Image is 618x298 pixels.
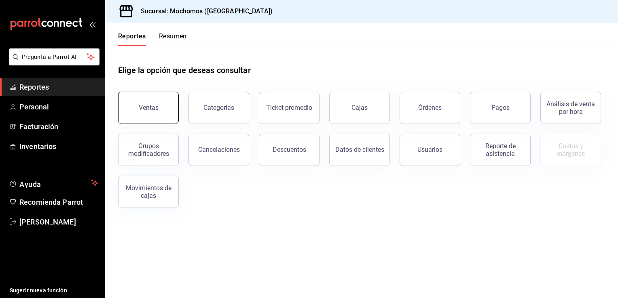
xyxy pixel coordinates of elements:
[198,146,240,153] div: Cancelaciones
[329,134,390,166] button: Datos de clientes
[118,92,179,124] button: Ventas
[118,176,179,208] button: Movimientos de cajas
[19,103,49,111] font: Personal
[118,134,179,166] button: Grupos modificadores
[203,104,234,111] div: Categorías
[159,32,187,46] button: Resumen
[188,92,249,124] button: Categorías
[19,83,49,91] font: Reportes
[19,198,83,206] font: Recomienda Parrot
[475,142,525,157] div: Reporte de asistencia
[6,59,99,67] a: Pregunta a Parrot AI
[417,146,442,153] div: Usuarios
[118,32,187,46] div: Pestañas de navegación
[118,64,251,76] h1: Elige la opción que deseas consultar
[351,103,368,113] div: Cajas
[19,142,56,151] font: Inventarios
[329,92,390,124] a: Cajas
[335,146,384,153] div: Datos de clientes
[491,104,510,111] div: Pagos
[123,142,174,157] div: Grupos modificadores
[19,218,76,226] font: [PERSON_NAME]
[400,134,460,166] button: Usuarios
[134,6,273,16] h3: Sucursal: Mochomos ([GEOGRAPHIC_DATA])
[22,53,87,61] span: Pregunta a Parrot AI
[546,142,596,157] div: Costos y márgenes
[470,92,531,124] button: Pagos
[273,146,306,153] div: Descuentos
[118,32,146,40] font: Reportes
[10,287,67,294] font: Sugerir nueva función
[259,92,320,124] button: Ticket promedio
[123,184,174,199] div: Movimientos de cajas
[266,104,312,111] div: Ticket promedio
[546,100,596,115] div: Análisis de venta por hora
[188,134,249,166] button: Cancelaciones
[89,21,95,27] button: open_drawer_menu
[139,104,159,111] div: Ventas
[19,122,58,131] font: Facturación
[19,178,88,188] span: Ayuda
[418,104,442,111] div: Órdenes
[540,92,601,124] button: Análisis de venta por hora
[9,48,99,65] button: Pregunta a Parrot AI
[470,134,531,166] button: Reporte de asistencia
[259,134,320,166] button: Descuentos
[540,134,601,166] button: Contrata inventarios para ver este reporte
[400,92,460,124] button: Órdenes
